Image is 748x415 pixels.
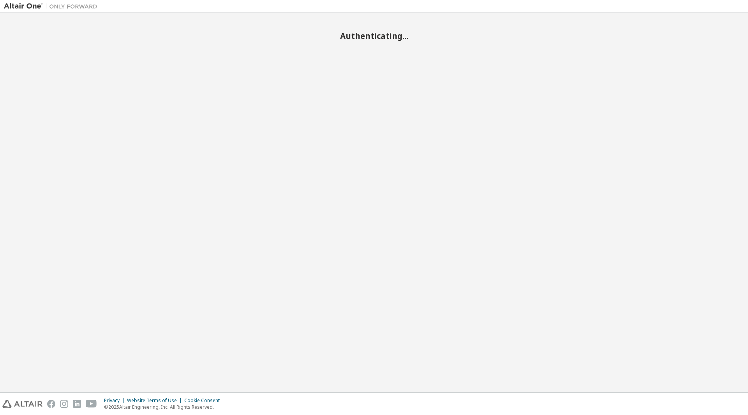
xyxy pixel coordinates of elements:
img: Altair One [4,2,101,10]
img: linkedin.svg [73,400,81,408]
div: Cookie Consent [184,397,224,404]
div: Privacy [104,397,127,404]
h2: Authenticating... [4,31,744,41]
img: facebook.svg [47,400,55,408]
div: Website Terms of Use [127,397,184,404]
img: youtube.svg [86,400,97,408]
p: © 2025 Altair Engineering, Inc. All Rights Reserved. [104,404,224,410]
img: instagram.svg [60,400,68,408]
img: altair_logo.svg [2,400,42,408]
